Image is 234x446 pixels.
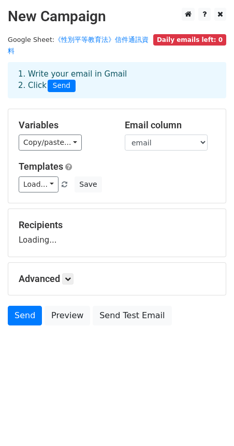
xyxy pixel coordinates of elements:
h5: Variables [19,120,109,131]
a: Send Test Email [93,306,171,325]
a: 《性別平等教育法》信件通訊資料 [8,36,149,55]
a: Send [8,306,42,325]
h5: Recipients [19,219,215,231]
h5: Email column [125,120,215,131]
h5: Advanced [19,273,215,285]
a: Templates [19,161,63,172]
h2: New Campaign [8,8,226,25]
a: Load... [19,176,58,192]
span: Send [48,80,76,92]
small: Google Sheet: [8,36,149,55]
div: Loading... [19,219,215,246]
a: Preview [45,306,90,325]
span: Daily emails left: 0 [153,34,226,46]
button: Save [75,176,101,192]
a: Copy/paste... [19,135,82,151]
a: Daily emails left: 0 [153,36,226,43]
div: 1. Write your email in Gmail 2. Click [10,68,224,92]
